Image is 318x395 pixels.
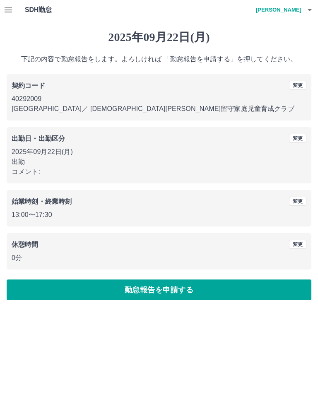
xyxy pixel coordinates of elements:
b: 休憩時間 [12,241,39,248]
button: 変更 [289,240,306,249]
p: 2025年09月22日(月) [12,147,306,157]
p: [GEOGRAPHIC_DATA] ／ [DEMOGRAPHIC_DATA][PERSON_NAME]留守家庭児童育成クラブ [12,104,306,114]
h1: 2025年09月22日(月) [7,30,311,44]
b: 始業時刻・終業時刻 [12,198,72,205]
button: 変更 [289,81,306,90]
p: 下記の内容で勤怠報告をします。よろしければ 「勤怠報告を申請する」を押してください。 [7,54,311,64]
p: 13:00 〜 17:30 [12,210,306,220]
p: 40292009 [12,94,306,104]
button: 勤怠報告を申請する [7,279,311,300]
b: 契約コード [12,82,45,89]
p: 0分 [12,253,306,263]
button: 変更 [289,197,306,206]
b: 出勤日・出勤区分 [12,135,65,142]
p: 出勤 [12,157,306,167]
button: 変更 [289,134,306,143]
p: コメント: [12,167,306,177]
